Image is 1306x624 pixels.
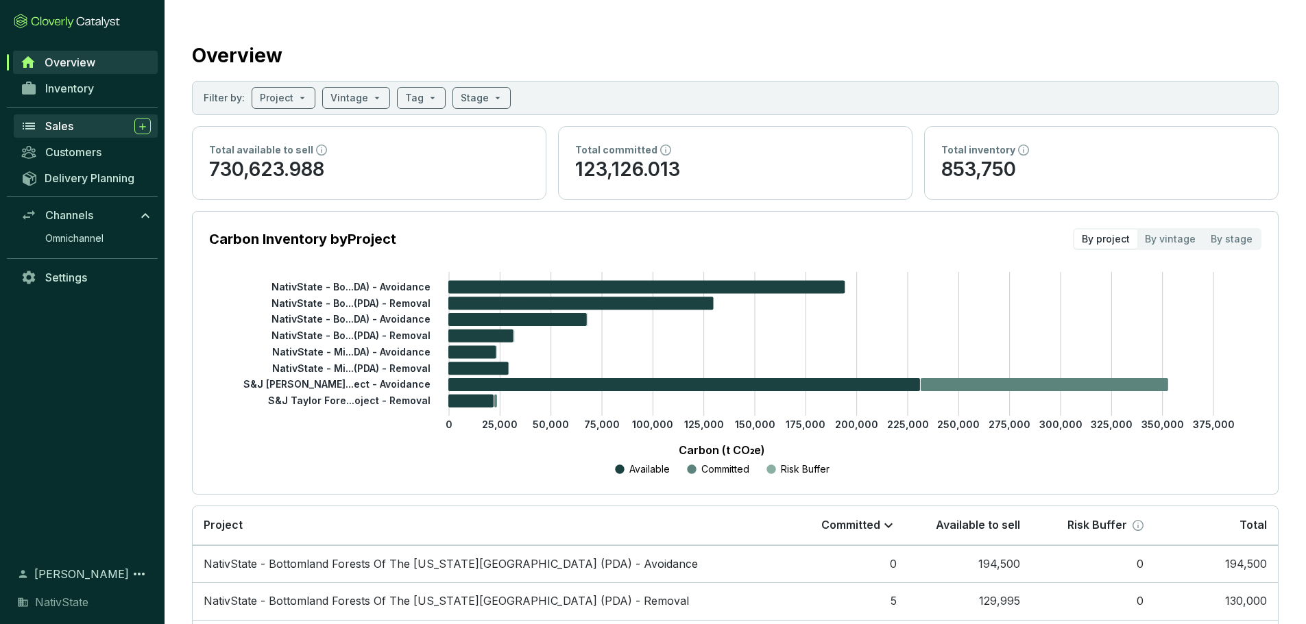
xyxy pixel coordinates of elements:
tspan: 75,000 [584,419,620,430]
tspan: 250,000 [937,419,980,430]
p: Risk Buffer [1067,518,1127,533]
a: Inventory [14,77,158,100]
span: Settings [45,271,87,284]
span: [PERSON_NAME] [34,566,129,582]
tspan: 50,000 [533,419,569,430]
p: Total available to sell [209,143,313,157]
tspan: 125,000 [684,419,724,430]
tspan: 175,000 [786,419,825,430]
span: Omnichannel [45,232,104,245]
p: Filter by: [204,91,245,105]
tspan: 25,000 [482,419,518,430]
td: NativState - Bottomland Forests Of The Louisiana Plains (PDA) - Removal [193,582,784,620]
p: Carbon (t CO₂e) [230,442,1213,458]
tspan: S&J Taylor Fore...oject - Removal [268,395,431,406]
p: Risk Buffer [781,462,830,476]
td: 194,500 [908,545,1031,583]
span: Delivery Planning [45,171,134,185]
p: 730,623.988 [209,157,529,183]
th: Available to sell [908,506,1031,545]
span: Sales [45,119,73,133]
td: 129,995 [908,582,1031,620]
td: 0 [1031,582,1154,620]
div: By vintage [1137,229,1203,249]
div: By stage [1203,229,1260,249]
a: Settings [14,266,158,289]
tspan: NativState - Bo...DA) - Avoidance [271,281,431,292]
tspan: 150,000 [735,419,775,430]
tspan: NativState - Mi...(PDA) - Removal [272,362,431,373]
td: 130,000 [1154,582,1278,620]
tspan: 225,000 [887,419,929,430]
th: Total [1154,506,1278,545]
td: 0 [1031,545,1154,583]
p: 853,750 [941,157,1261,183]
tspan: 200,000 [835,419,878,430]
td: 0 [784,545,908,583]
span: Overview [45,55,95,69]
tspan: NativState - Bo...(PDA) - Removal [271,297,431,308]
span: Customers [45,145,101,159]
a: Sales [14,114,158,138]
tspan: NativState - Mi...DA) - Avoidance [272,346,431,358]
span: NativState [35,594,88,610]
tspan: 275,000 [989,419,1030,430]
a: Delivery Planning [14,166,158,189]
tspan: S&J [PERSON_NAME]...ect - Avoidance [243,378,431,390]
a: Overview [13,51,158,74]
p: Committed [821,518,880,533]
a: Omnichannel [38,228,158,249]
tspan: 350,000 [1141,419,1184,430]
td: NativState - Bottomland Forests Of The Louisiana Plains (PDA) - Avoidance [193,545,784,583]
div: By project [1074,229,1137,249]
tspan: 375,000 [1193,419,1235,430]
span: Channels [45,208,93,222]
td: 194,500 [1154,545,1278,583]
a: Customers [14,140,158,164]
span: Inventory [45,82,94,95]
h2: Overview [192,41,282,70]
a: Channels [14,203,158,227]
p: Available [629,462,670,476]
p: Carbon Inventory by Project [209,229,396,249]
tspan: 300,000 [1039,419,1083,430]
p: Total inventory [941,143,1015,157]
tspan: NativState - Bo...(PDA) - Removal [271,329,431,341]
tspan: 0 [446,419,452,430]
th: Project [193,506,784,545]
p: Committed [701,462,749,476]
p: Total committed [575,143,657,157]
tspan: 325,000 [1091,419,1133,430]
p: 123,126.013 [575,157,895,183]
div: segmented control [1073,228,1261,250]
tspan: 100,000 [632,419,673,430]
td: 5 [784,582,908,620]
tspan: NativState - Bo...DA) - Avoidance [271,313,431,325]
